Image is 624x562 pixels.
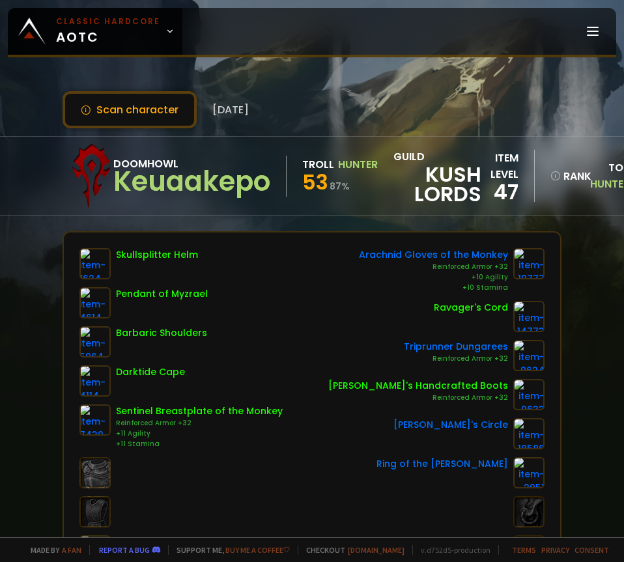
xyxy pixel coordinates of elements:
div: Duracin Bracers [116,535,192,549]
div: Arachnid Gloves of the Monkey [359,248,508,262]
div: Skullsplitter Helm [116,248,198,262]
span: 53 [302,167,328,197]
a: Report a bug [99,545,150,555]
span: [DATE] [212,102,249,118]
span: Kush Lords [393,165,481,204]
a: [DOMAIN_NAME] [348,545,404,555]
a: a fan [62,545,81,555]
img: item-18586 [513,418,545,449]
a: Classic HardcoreAOTC [8,8,182,55]
div: +10 Agility [359,272,508,283]
small: 87 % [330,180,350,193]
img: item-4114 [79,365,111,397]
div: Doomhowl [113,156,270,172]
img: item-9624 [513,340,545,371]
div: +11 Stamina [116,439,283,449]
img: item-10777 [513,248,545,279]
div: Reinforced Armor +32 [116,418,283,429]
div: Triprunner Dungarees [404,340,508,354]
div: Reinforced Armor +32 [328,393,508,403]
img: item-14773 [513,301,545,332]
a: Terms [512,545,536,555]
button: Scan character [63,91,197,128]
div: guild [393,148,481,204]
div: rank [550,168,578,184]
div: Troll [302,156,334,173]
img: item-5964 [79,326,111,358]
div: Pendant of Myzrael [116,287,208,301]
a: Buy me a coffee [225,545,290,555]
div: Sentinel Breastplate of the Monkey [116,404,283,418]
div: Hunter [338,156,378,173]
span: Checkout [298,545,404,555]
div: Reinforced Armor +32 [404,354,508,364]
div: Ravager's Cord [434,301,508,315]
div: [PERSON_NAME]'s Handcrafted Boots [328,379,508,393]
img: item-7439 [79,404,111,436]
div: Darktide Cape [116,365,185,379]
span: Made by [23,545,81,555]
div: 47 [481,182,518,202]
div: Reinforced Armor +32 [359,262,508,272]
img: item-9633 [513,379,545,410]
a: Consent [574,545,609,555]
div: Keuaakepo [113,172,270,191]
div: +11 Agility [116,429,283,439]
div: +10 Stamina [359,283,508,293]
span: v. d752d5 - production [412,545,490,555]
a: Privacy [541,545,569,555]
img: item-1624 [79,248,111,279]
div: Barbaric Shoulders [116,326,207,340]
span: AOTC [56,16,160,47]
div: item level [481,150,518,182]
small: Classic Hardcore [56,16,160,27]
div: [PERSON_NAME]'s Circle [393,418,508,432]
img: item-2951 [513,457,545,488]
span: Support me, [168,545,290,555]
div: Ring of the [PERSON_NAME] [376,457,508,471]
img: item-4614 [79,287,111,318]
